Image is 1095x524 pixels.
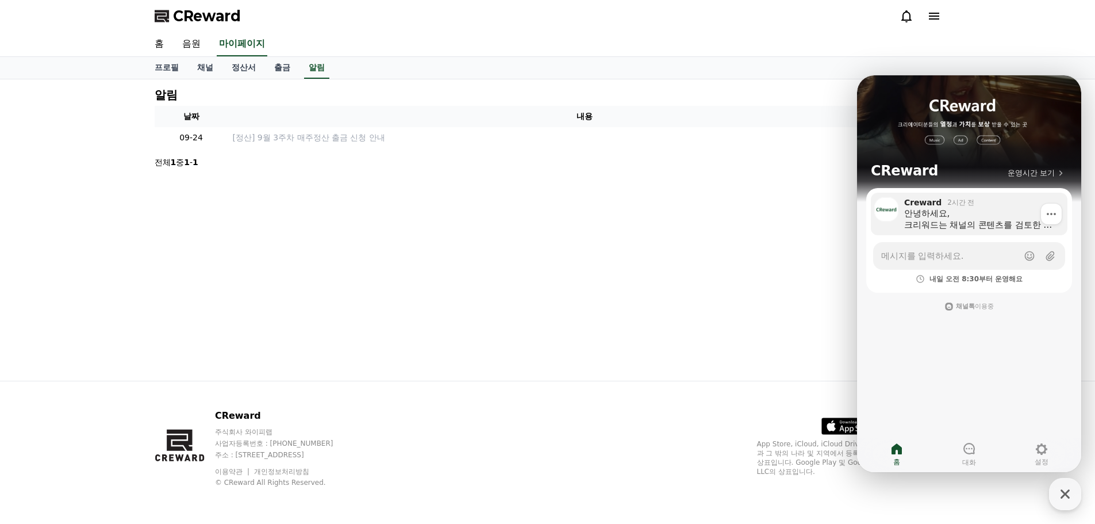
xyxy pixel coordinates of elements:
[155,7,241,25] a: CReward
[254,468,309,476] a: 개인정보처리방침
[304,57,329,79] a: 알림
[215,439,355,448] p: 사업자등록번호 : [PHONE_NUMBER]
[215,427,355,437] p: 주식회사 와이피랩
[215,450,355,460] p: 주소 : [STREET_ADDRESS]
[222,57,265,79] a: 정산서
[171,158,176,167] strong: 1
[228,106,941,127] th: 내용
[215,478,355,487] p: © CReward All Rights Reserved.
[857,75,1081,472] iframe: Channel chat
[155,106,228,127] th: 날짜
[155,156,198,168] p: 전체 중 -
[757,439,941,476] p: App Store, iCloud, iCloud Drive 및 iTunes Store는 미국과 그 밖의 나라 및 지역에서 등록된 Apple Inc.의 서비스 상표입니다. Goo...
[265,57,299,79] a: 출금
[193,158,198,167] strong: 1
[159,132,224,144] p: 09-24
[155,89,178,101] h4: 알림
[215,468,251,476] a: 이용약관
[215,409,355,423] p: CReward
[173,32,210,56] a: 음원
[188,57,222,79] a: 채널
[233,132,936,144] a: [정산] 9월 3주차 매주정산 출금 신청 안내
[145,32,173,56] a: 홈
[173,7,241,25] span: CReward
[184,158,190,167] strong: 1
[145,57,188,79] a: 프로필
[217,32,267,56] a: 마이페이지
